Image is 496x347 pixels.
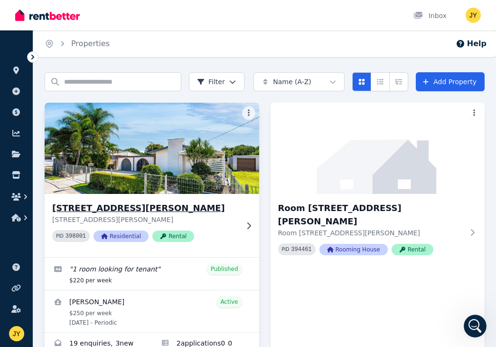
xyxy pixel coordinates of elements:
div: Screenshot....11 pm.png [25,75,105,85]
img: RentBetter [15,8,80,22]
span: Name (A-Z) [273,77,311,87]
p: [STREET_ADDRESS][PERSON_NAME] [52,215,238,224]
div: JIAN says… [8,145,182,167]
div: I think I make it [115,145,182,166]
span: Filter [197,77,225,87]
img: Profile image for Dan [27,5,42,20]
button: Name (A-Z) [253,72,345,91]
button: Expanded list view [389,72,408,91]
a: Screenshot....11 pm.png [15,75,148,86]
button: Emoji picker [15,274,22,282]
div: From there you can remove the bond, and add new correct bond details. [15,113,148,132]
div: Hi [PERSON_NAME], below are screenshots of how to remove the bond, and create the correct bond am... [15,9,148,55]
button: Upload attachment [45,274,53,282]
div: Close [167,4,184,21]
span: Residential [94,231,149,242]
div: yes, it looks ok now [109,248,175,257]
a: View details for Deqin Huang [45,290,259,332]
p: Room [STREET_ADDRESS][PERSON_NAME] [278,228,464,238]
h3: Room [STREET_ADDRESS][PERSON_NAME] [278,202,464,228]
a: Screenshot....00 pm.png [15,90,148,101]
small: PID [282,247,290,252]
div: yes, it looks ok now [102,242,182,263]
button: More options [468,106,481,120]
span: Rooming House [319,244,388,255]
button: Card view [352,72,371,91]
button: Gif picker [30,274,37,282]
div: Fantastic! Could you please confirm if room 2 looks correct now?[PERSON_NAME] • 2m ago [8,195,156,225]
a: Room 1, 62 Burnett StRoom [STREET_ADDRESS][PERSON_NAME]Room [STREET_ADDRESS][PERSON_NAME]PID 3944... [271,103,485,270]
img: Room 1, 62 Burnett St [271,103,485,194]
div: Dan says… [8,107,182,145]
div: Fantastic! Could you please confirm if room 2 looks correct now? [15,201,148,219]
img: JIAN YU [9,326,24,341]
code: 394461 [291,246,311,253]
div: could you please confirm? [88,172,175,182]
button: Filter [189,72,244,91]
div: I think I make it [123,151,175,160]
div: Dan says… [8,3,182,107]
button: Send a message… [163,270,178,286]
div: Screenshot....00 pm.png [25,90,105,100]
div: From there you can remove the bond, and add new correct bond details. [8,107,156,137]
div: Screenshot....11 pm.png [25,60,105,70]
code: 398001 [66,233,86,240]
button: Home [149,4,167,22]
img: JIAN YU [466,8,481,23]
button: Compact list view [371,72,390,91]
div: Inbox [413,11,447,20]
small: PID [56,233,64,239]
button: More options [242,106,255,120]
p: Active [46,12,65,21]
div: Dan says… [8,195,182,242]
button: Help [456,38,487,49]
img: 91 Simpson St, Frenchville [39,100,264,196]
span: Rental [392,244,433,255]
div: Hi [PERSON_NAME], below are screenshots of how to remove the bond, and create the correct bond am... [8,3,156,106]
a: Edit listing: 1 room looking for tenant [45,258,259,290]
button: go back [6,4,24,22]
div: [PERSON_NAME] • 2m ago [15,227,92,232]
span: Rental [152,231,194,242]
h1: [PERSON_NAME] [46,5,108,12]
a: Add Property [416,72,485,91]
a: 91 Simpson St, Frenchville[STREET_ADDRESS][PERSON_NAME][STREET_ADDRESS][PERSON_NAME]PID 398001Res... [45,103,259,257]
nav: Breadcrumb [33,30,121,57]
div: JIAN says… [8,166,182,195]
a: Properties [71,39,110,48]
iframe: Intercom live chat [464,315,487,337]
div: JIAN says… [8,242,182,274]
div: View options [352,72,408,91]
a: Screenshot....11 pm.png [15,60,148,70]
h3: [STREET_ADDRESS][PERSON_NAME] [52,202,238,215]
textarea: Message… [8,254,182,270]
div: could you please confirm? [80,166,182,187]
